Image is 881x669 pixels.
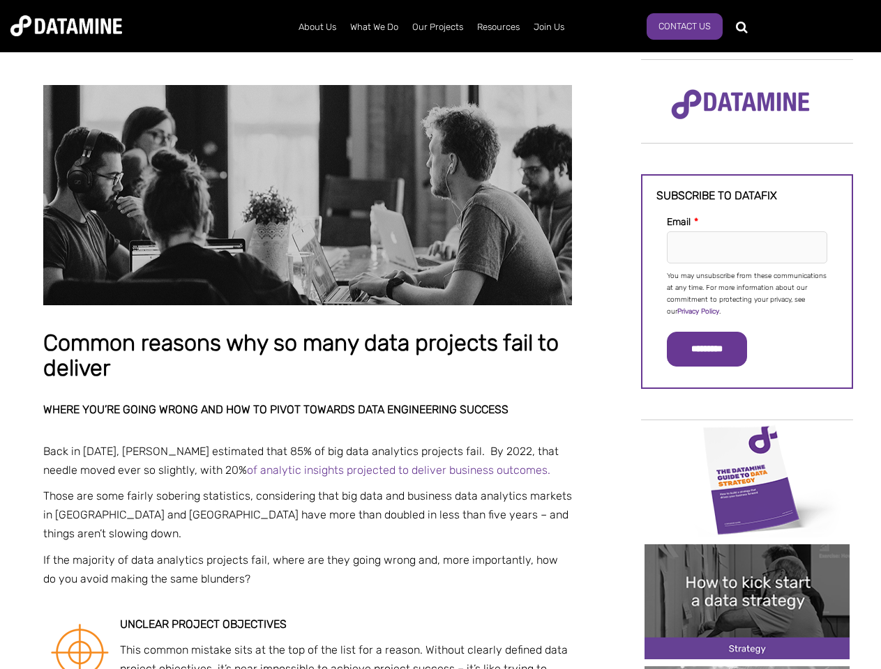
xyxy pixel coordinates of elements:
a: Resources [470,9,527,45]
a: Our Projects [405,9,470,45]
h2: Where you’re going wrong and how to pivot towards data engineering success [43,403,572,416]
a: What We Do [343,9,405,45]
img: Data Strategy Cover thumbnail [645,422,850,537]
img: 20241212 How to kick start a data strategy-2 [645,544,850,659]
strong: Unclear project objectives [120,617,287,631]
a: About Us [292,9,343,45]
img: Common reasons why so many data projects fail to deliver [43,85,572,305]
h3: Subscribe to datafix [656,190,838,202]
span: Email [667,216,691,228]
a: of analytic insights projected to deliver business outcomes. [247,463,550,477]
img: Datamine Logo No Strapline - Purple [662,80,819,129]
a: Privacy Policy [677,307,719,316]
img: Datamine [10,15,122,36]
p: If the majority of data analytics projects fail, where are they going wrong and, more importantly... [43,551,572,588]
p: You may unsubscribe from these communications at any time. For more information about our commitm... [667,270,827,318]
p: Those are some fairly sobering statistics, considering that big data and business data analytics ... [43,486,572,544]
a: Contact Us [647,13,723,40]
h1: Common reasons why so many data projects fail to deliver [43,331,572,380]
a: Join Us [527,9,571,45]
p: Back in [DATE], [PERSON_NAME] estimated that 85% of big data analytics projects fail. By 2022, th... [43,442,572,479]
